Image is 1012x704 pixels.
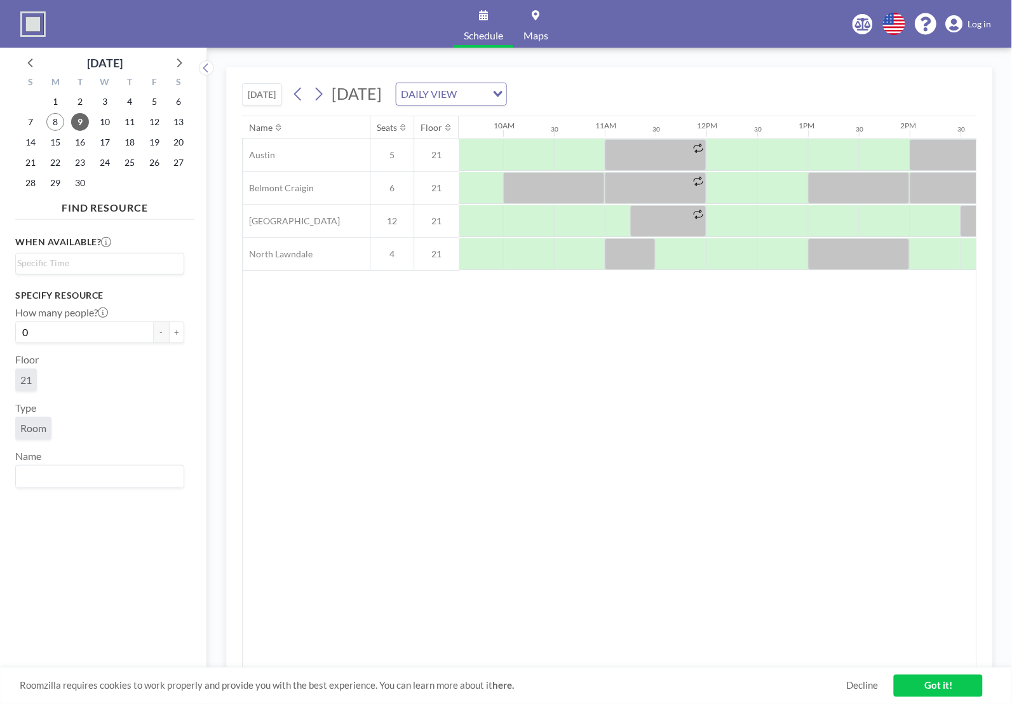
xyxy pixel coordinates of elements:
span: Room [20,422,46,435]
span: Tuesday, September 9, 2025 [71,113,89,131]
div: 10AM [494,121,515,130]
span: Austin [243,149,275,161]
span: Saturday, September 27, 2025 [170,154,188,172]
span: Thursday, September 18, 2025 [121,133,138,151]
span: Tuesday, September 16, 2025 [71,133,89,151]
span: 5 [370,149,414,161]
a: Decline [846,680,878,692]
span: [DATE] [332,84,382,103]
h4: FIND RESOURCE [15,196,194,214]
span: 21 [414,215,459,227]
div: 30 [652,125,660,133]
div: T [117,75,142,91]
div: Search for option [16,466,184,487]
span: North Lawndale [243,248,313,260]
span: Friday, September 12, 2025 [145,113,163,131]
span: Friday, September 5, 2025 [145,93,163,111]
label: Type [15,402,36,414]
span: 6 [370,182,414,194]
img: organization-logo [20,11,46,37]
span: Friday, September 19, 2025 [145,133,163,151]
span: Log in [968,18,992,30]
span: Saturday, September 6, 2025 [170,93,188,111]
a: Log in [946,15,992,33]
label: Name [15,450,41,463]
div: Name [249,122,273,133]
span: Saturday, September 13, 2025 [170,113,188,131]
input: Search for option [17,468,177,485]
span: Monday, September 1, 2025 [46,93,64,111]
span: Sunday, September 7, 2025 [22,113,39,131]
span: 21 [20,374,32,386]
span: Wednesday, September 24, 2025 [96,154,114,172]
div: W [93,75,118,91]
span: Thursday, September 4, 2025 [121,93,138,111]
span: DAILY VIEW [399,86,460,102]
span: Friday, September 26, 2025 [145,154,163,172]
h3: Specify resource [15,290,184,301]
div: Seats [377,122,397,133]
div: 30 [551,125,558,133]
span: Sunday, September 28, 2025 [22,174,39,192]
span: 21 [414,248,459,260]
label: Floor [15,353,39,366]
span: Tuesday, September 23, 2025 [71,154,89,172]
div: 2PM [900,121,916,130]
span: 21 [414,182,459,194]
span: [GEOGRAPHIC_DATA] [243,215,340,227]
span: Sunday, September 21, 2025 [22,154,39,172]
span: Wednesday, September 17, 2025 [96,133,114,151]
div: 30 [754,125,762,133]
a: Got it! [894,675,983,697]
span: Tuesday, September 30, 2025 [71,174,89,192]
span: Schedule [464,30,503,41]
span: Maps [523,30,548,41]
span: Belmont Craigin [243,182,314,194]
span: Thursday, September 11, 2025 [121,113,138,131]
span: Monday, September 8, 2025 [46,113,64,131]
div: M [43,75,68,91]
div: 30 [856,125,863,133]
input: Search for option [461,86,485,102]
div: [DATE] [87,54,123,72]
span: Wednesday, September 10, 2025 [96,113,114,131]
span: Monday, September 29, 2025 [46,174,64,192]
div: S [166,75,191,91]
div: T [68,75,93,91]
div: 30 [957,125,965,133]
button: + [169,322,184,343]
button: [DATE] [242,83,282,105]
span: Monday, September 22, 2025 [46,154,64,172]
span: Saturday, September 20, 2025 [170,133,188,151]
div: S [18,75,43,91]
a: here. [492,680,514,691]
div: 11AM [595,121,616,130]
span: Thursday, September 25, 2025 [121,154,138,172]
button: - [154,322,169,343]
div: Search for option [396,83,506,105]
div: 12PM [697,121,717,130]
label: How many people? [15,306,108,319]
div: F [142,75,166,91]
div: 1PM [799,121,814,130]
span: Roomzilla requires cookies to work properly and provide you with the best experience. You can lea... [20,680,846,692]
span: Tuesday, September 2, 2025 [71,93,89,111]
div: Search for option [16,254,184,273]
span: 4 [370,248,414,260]
div: Floor [421,122,442,133]
input: Search for option [17,256,177,270]
span: 21 [414,149,459,161]
span: 12 [370,215,414,227]
span: Wednesday, September 3, 2025 [96,93,114,111]
span: Monday, September 15, 2025 [46,133,64,151]
span: Sunday, September 14, 2025 [22,133,39,151]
